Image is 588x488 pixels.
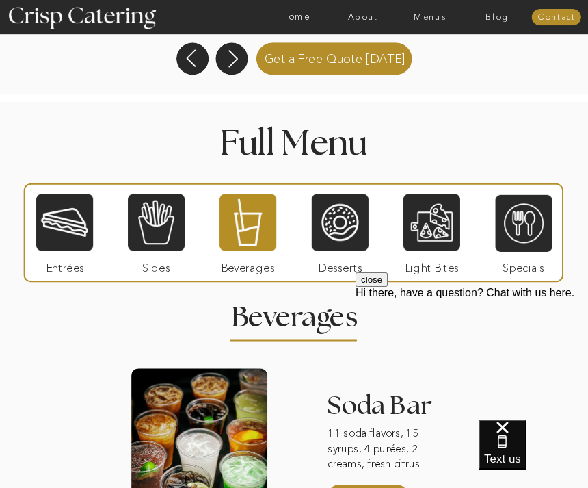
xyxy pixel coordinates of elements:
[32,251,97,279] p: Entrées
[491,251,556,279] p: Specials
[356,272,588,437] iframe: podium webchat widget prompt
[397,12,464,22] a: Menus
[399,251,464,279] p: Light Bites
[464,12,531,22] a: Blog
[532,13,581,23] a: Contact
[479,420,588,488] iframe: podium webchat widget bubble
[308,251,373,279] p: Desserts
[330,12,397,22] a: About
[252,41,418,75] a: Get a Free Quote [DATE]
[328,426,449,474] p: 11 soda flavors, 15 syrups, 4 purées, 2 creams, fresh citrus
[262,12,329,22] a: Home
[124,251,189,279] p: Sides
[328,394,464,420] h3: Soda Bar
[158,127,430,155] h1: Full Menu
[215,251,280,279] p: Beverages
[230,304,358,323] h2: Beverages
